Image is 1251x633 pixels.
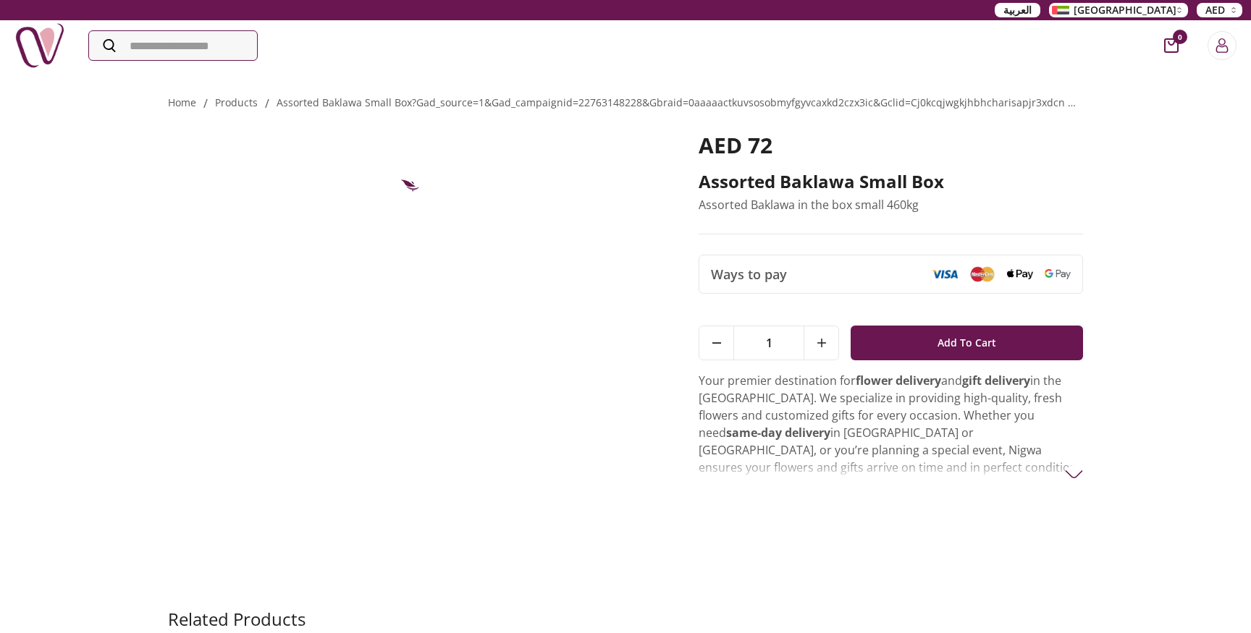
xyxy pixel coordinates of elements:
[856,373,941,388] strong: flower delivery
[932,269,958,279] img: Visa
[938,330,996,356] span: Add To Cart
[699,196,1083,213] p: Assorted Baklawa in the box small 460kg
[851,326,1083,360] button: Add To Cart
[1007,269,1033,280] img: Apple Pay
[726,425,830,441] strong: same-day delivery
[215,95,258,109] a: products
[89,31,257,60] input: Search
[699,130,772,160] span: AED 72
[1049,3,1188,17] button: [GEOGRAPHIC_DATA]
[168,608,306,631] h2: Related Products
[734,326,804,360] span: 1
[1052,6,1069,14] img: Arabic_dztd3n.png
[1205,3,1225,17] span: AED
[377,132,450,205] img: Assorted Baklawa Small Box
[1208,31,1237,60] button: Login
[265,95,269,112] li: /
[203,95,208,112] li: /
[168,95,196,109] a: Home
[1164,38,1179,53] button: cart-button
[1074,3,1176,17] span: [GEOGRAPHIC_DATA]
[699,170,1083,193] h2: Assorted Baklawa Small Box
[1003,3,1032,17] span: العربية
[711,264,787,284] span: Ways to pay
[969,266,995,281] img: Mastercard
[1065,465,1083,483] img: arrow
[962,373,1030,388] strong: gift delivery
[1173,30,1187,44] span: 0
[1197,3,1242,17] button: AED
[1045,269,1071,279] img: Google Pay
[14,20,65,71] img: Nigwa-uae-gifts
[699,372,1083,563] p: Your premier destination for and in the [GEOGRAPHIC_DATA]. We specialize in providing high-qualit...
